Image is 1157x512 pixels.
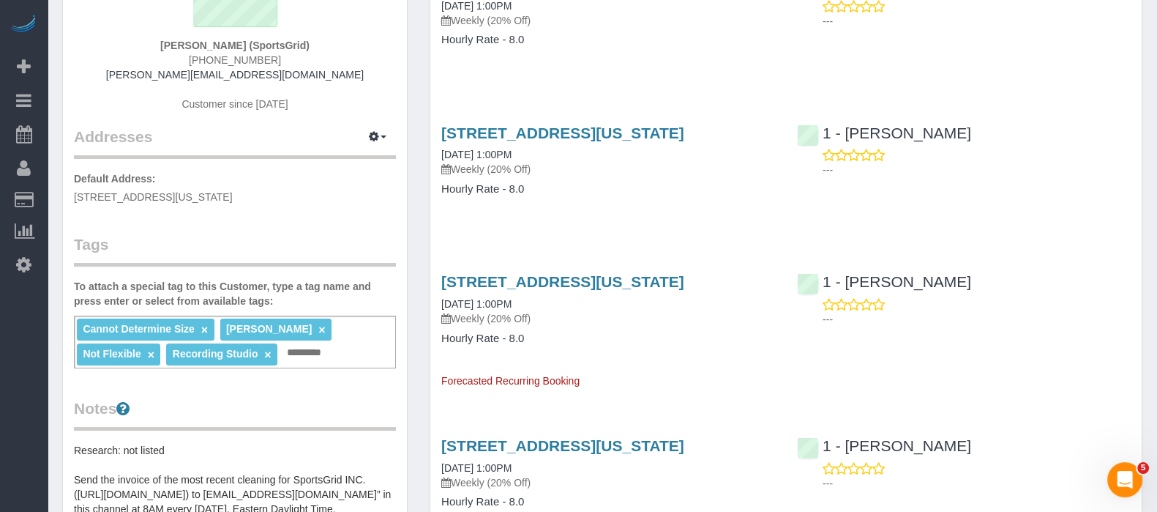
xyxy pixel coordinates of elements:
[441,475,775,490] p: Weekly (20% Off)
[318,324,325,336] a: ×
[74,279,396,308] label: To attach a special tag to this Customer, type a tag name and press enter or select from availabl...
[9,15,38,35] img: Automaid Logo
[181,98,288,110] span: Customer since [DATE]
[83,348,141,360] span: Not Flexible
[823,163,1131,177] p: ---
[441,298,512,310] a: [DATE] 1:00PM
[1107,462,1142,497] iframe: Intercom live chat
[441,437,684,454] a: [STREET_ADDRESS][US_STATE]
[441,125,684,141] a: [STREET_ADDRESS][US_STATE]
[441,462,512,474] a: [DATE] 1:00PM
[441,273,684,290] a: [STREET_ADDRESS][US_STATE]
[189,54,281,66] hm-ph: [PHONE_NUMBER]
[74,191,233,203] span: [STREET_ADDRESS][US_STATE]
[201,324,208,336] a: ×
[74,234,396,267] legend: Tags
[823,14,1131,29] p: ---
[160,40,310,51] strong: [PERSON_NAME] (SportsGrid)
[823,312,1131,327] p: ---
[106,69,364,81] a: [PERSON_NAME][EMAIL_ADDRESS][DOMAIN_NAME]
[1137,462,1149,474] span: 5
[441,375,580,387] span: Forecasted Recurring Booking
[441,149,512,160] a: [DATE] 1:00PM
[173,348,258,360] span: Recording Studio
[797,273,971,290] a: 1 - [PERSON_NAME]
[264,349,271,361] a: ×
[148,349,154,361] a: ×
[226,323,312,335] span: [PERSON_NAME]
[74,398,396,431] legend: Notes
[441,162,775,177] p: Weekly (20% Off)
[441,333,775,345] h4: Hourly Rate - 8.0
[441,183,775,196] h4: Hourly Rate - 8.0
[441,13,775,28] p: Weekly (20% Off)
[441,34,775,46] h4: Hourly Rate - 8.0
[441,496,775,508] h4: Hourly Rate - 8.0
[823,476,1131,491] p: ---
[441,311,775,326] p: Weekly (20% Off)
[74,171,156,186] label: Default Address:
[83,323,194,335] span: Cannot Determine Size
[797,125,971,141] a: 1 - [PERSON_NAME]
[797,437,971,454] a: 1 - [PERSON_NAME]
